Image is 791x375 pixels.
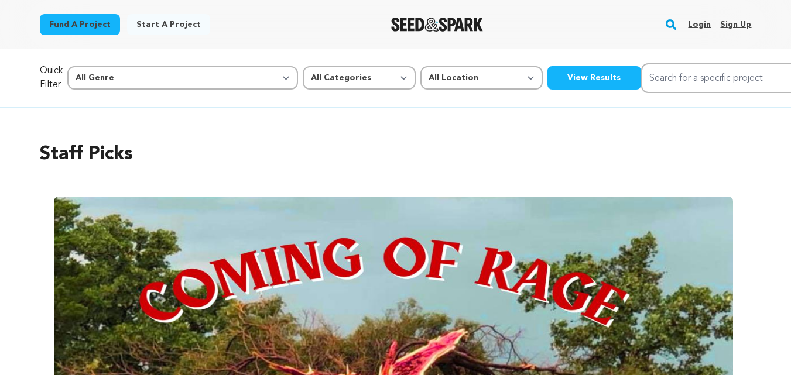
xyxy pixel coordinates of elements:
[688,15,711,34] a: Login
[547,66,641,90] button: View Results
[40,140,752,168] h2: Staff Picks
[40,64,63,92] p: Quick Filter
[720,15,751,34] a: Sign up
[391,18,483,32] img: Seed&Spark Logo Dark Mode
[391,18,483,32] a: Seed&Spark Homepage
[40,14,120,35] a: Fund a project
[127,14,210,35] a: Start a project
